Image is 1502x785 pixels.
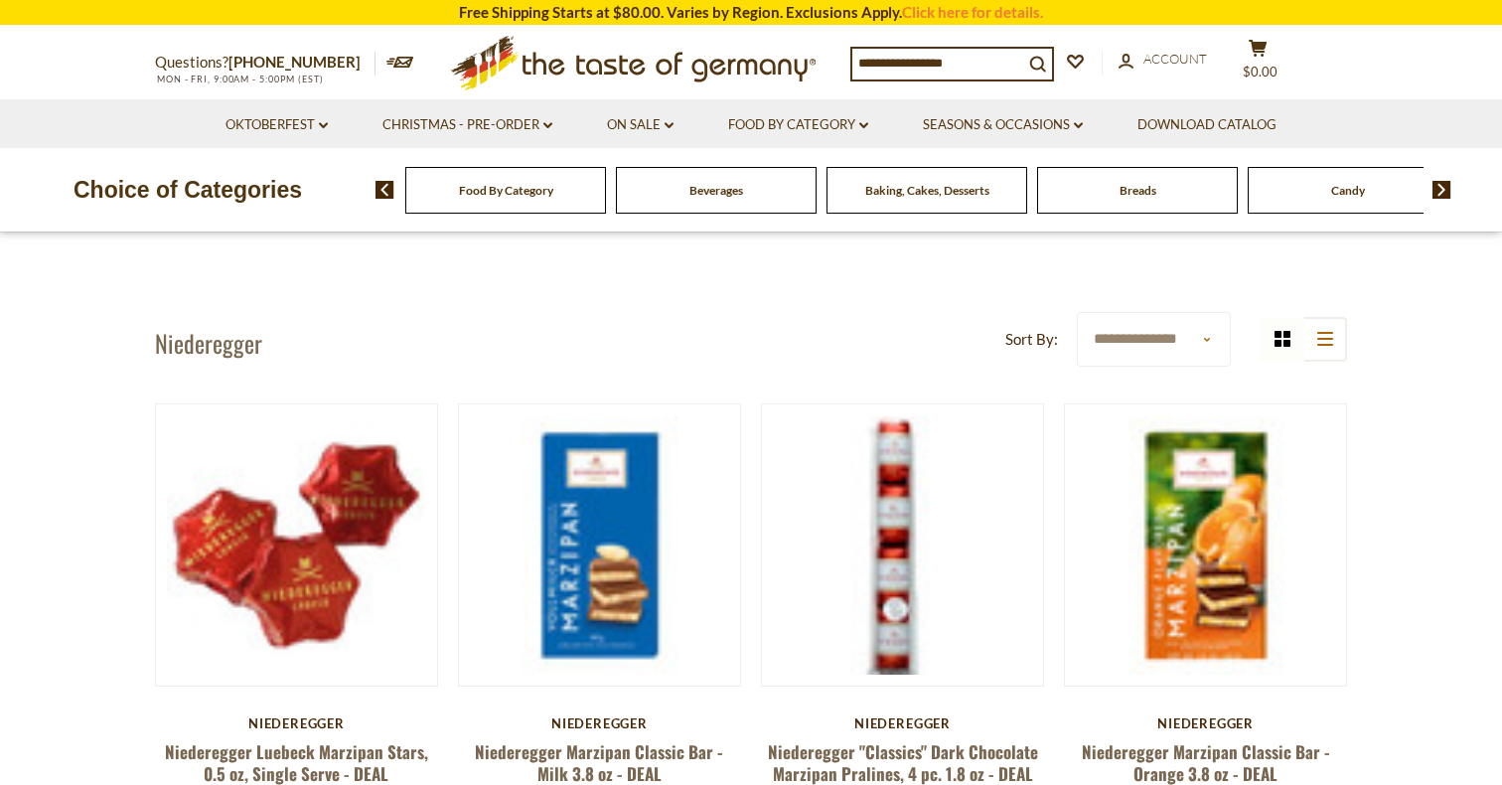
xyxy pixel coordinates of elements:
img: Niederegger Luebeck Marzipan Stars, 0.5 oz, Single Serve - DEAL [156,404,437,686]
a: Food By Category [728,114,868,136]
span: $0.00 [1243,64,1277,79]
div: Niederegger [458,715,741,731]
a: Beverages [689,183,743,198]
a: Seasons & Occasions [923,114,1083,136]
img: previous arrow [375,181,394,199]
a: Breads [1120,183,1156,198]
a: [PHONE_NUMBER] [228,53,361,71]
img: Niederegger Marzipan Classic Bar - Milk 3.8 oz - DEAL [459,404,740,686]
div: Niederegger [155,715,438,731]
span: MON - FRI, 9:00AM - 5:00PM (EST) [155,74,324,84]
a: Niederegger Luebeck Marzipan Stars, 0.5 oz, Single Serve - DEAL [165,739,428,785]
a: Oktoberfest [225,114,328,136]
img: Niederegger "Classics" Dark Chocolate Marzipan Pralines, 4 pc. 1.8 oz - DEAL [762,404,1043,686]
div: Niederegger [1064,715,1347,731]
button: $0.00 [1228,39,1287,88]
a: Food By Category [459,183,553,198]
img: Niederegger Marzipan Classic Bar Orange [1065,404,1346,686]
a: Niederegger Marzipan Classic Bar - Milk 3.8 oz - DEAL [475,739,723,785]
a: Niederegger Marzipan Classic Bar - Orange 3.8 oz - DEAL [1082,739,1330,785]
a: Account [1119,49,1207,71]
a: Christmas - PRE-ORDER [382,114,552,136]
span: Account [1143,51,1207,67]
img: next arrow [1432,181,1451,199]
label: Sort By: [1005,327,1058,352]
a: Baking, Cakes, Desserts [865,183,989,198]
p: Questions? [155,50,375,76]
a: Download Catalog [1137,114,1277,136]
a: Niederegger "Classics" Dark Chocolate Marzipan Pralines, 4 pc. 1.8 oz - DEAL [768,739,1038,785]
a: Candy [1331,183,1365,198]
a: On Sale [607,114,674,136]
div: Niederegger [761,715,1044,731]
h1: Niederegger [155,328,262,358]
a: Click here for details. [902,3,1043,21]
